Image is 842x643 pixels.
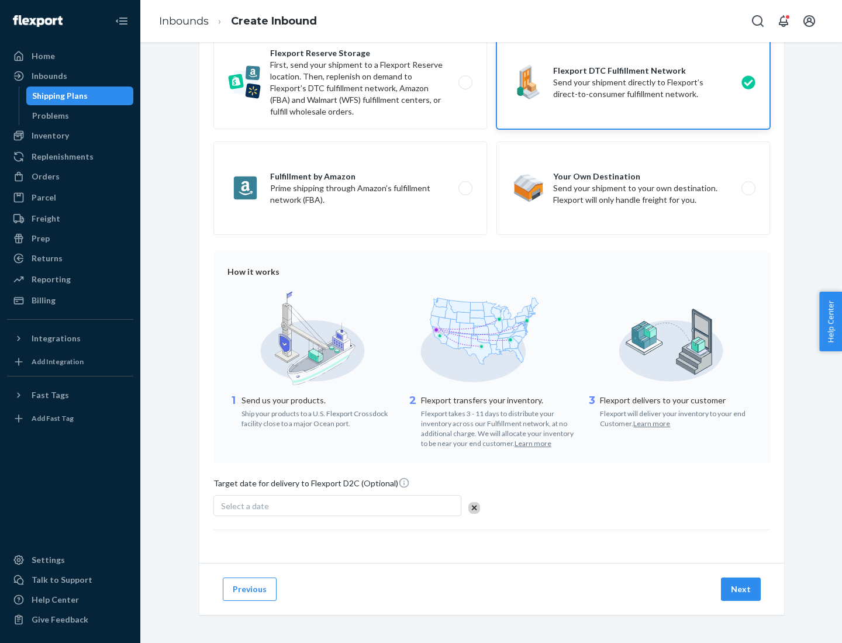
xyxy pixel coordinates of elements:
[32,274,71,285] div: Reporting
[421,406,577,449] div: Flexport takes 3 - 11 days to distribute your inventory across our Fulfillment network, at no add...
[32,171,60,182] div: Orders
[7,249,133,268] a: Returns
[32,333,81,344] div: Integrations
[32,90,88,102] div: Shipping Plans
[7,551,133,569] a: Settings
[7,229,133,248] a: Prep
[231,15,317,27] a: Create Inbound
[32,50,55,62] div: Home
[32,253,63,264] div: Returns
[32,213,60,224] div: Freight
[7,386,133,405] button: Fast Tags
[746,9,769,33] button: Open Search Box
[223,578,277,601] button: Previous
[221,501,269,511] span: Select a date
[7,47,133,65] a: Home
[32,389,69,401] div: Fast Tags
[600,406,756,428] div: Flexport will deliver your inventory to your end Customer.
[32,70,67,82] div: Inbounds
[515,438,551,448] button: Learn more
[819,292,842,351] button: Help Center
[7,571,133,589] a: Talk to Support
[421,395,577,406] p: Flexport transfers your inventory.
[241,406,398,428] div: Ship your products to a U.S. Flexport Crossdock facility close to a major Ocean port.
[32,574,92,586] div: Talk to Support
[586,393,598,428] div: 3
[32,594,79,606] div: Help Center
[227,393,239,428] div: 1
[600,395,756,406] p: Flexport delivers to your customer
[721,578,761,601] button: Next
[13,15,63,27] img: Flexport logo
[7,147,133,166] a: Replenishments
[110,9,133,33] button: Close Navigation
[32,357,84,367] div: Add Integration
[32,151,94,163] div: Replenishments
[227,266,756,278] div: How it works
[7,270,133,289] a: Reporting
[32,614,88,625] div: Give Feedback
[26,106,134,125] a: Problems
[7,291,133,310] a: Billing
[633,419,670,428] button: Learn more
[798,9,821,33] button: Open account menu
[7,167,133,186] a: Orders
[7,209,133,228] a: Freight
[7,610,133,629] button: Give Feedback
[7,409,133,428] a: Add Fast Tag
[7,590,133,609] a: Help Center
[7,67,133,85] a: Inbounds
[32,413,74,423] div: Add Fast Tag
[213,477,410,494] span: Target date for delivery to Flexport D2C (Optional)
[241,395,398,406] p: Send us your products.
[32,554,65,566] div: Settings
[32,295,56,306] div: Billing
[32,130,69,141] div: Inventory
[32,110,69,122] div: Problems
[7,188,133,207] a: Parcel
[159,15,209,27] a: Inbounds
[407,393,419,449] div: 2
[26,87,134,105] a: Shipping Plans
[32,192,56,203] div: Parcel
[150,4,326,39] ol: breadcrumbs
[7,126,133,145] a: Inventory
[7,329,133,348] button: Integrations
[7,352,133,371] a: Add Integration
[772,9,795,33] button: Open notifications
[32,233,50,244] div: Prep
